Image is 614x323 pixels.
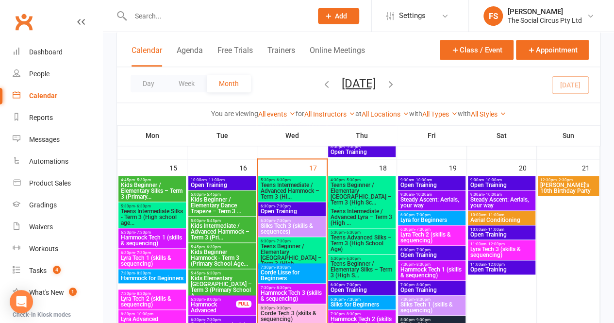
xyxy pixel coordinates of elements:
span: Steady Ascent: Aerials, your way [470,197,533,208]
span: 7:30pm [400,283,464,287]
span: - 11:00am [207,178,225,182]
span: 11:00am [470,262,533,267]
span: - 7:30pm [275,204,291,208]
span: 6:30pm [330,297,394,302]
span: Aerial Conditioning [470,217,533,223]
a: Waivers [13,216,102,238]
span: 7:30pm [260,265,324,270]
span: Corde Lisse for Beginners [260,270,324,281]
button: Class / Event [440,40,514,60]
div: What's New [29,289,64,296]
a: Product Sales [13,172,102,194]
span: - 7:30pm [415,227,431,232]
span: - 8:30pm [135,291,151,296]
th: Thu [327,125,397,146]
span: 7:30pm [260,286,324,290]
a: People [13,63,102,85]
a: Clubworx [12,10,36,34]
span: Silks for Beginners [330,302,394,307]
span: 6:30pm [260,219,324,223]
span: Teens Intermediate / Advanced Hammock – Term 3 (Hi... [260,182,324,200]
span: - 8:30pm [135,271,151,275]
a: Gradings [13,194,102,216]
span: 5:30pm [120,204,184,208]
span: 6:30pm [120,230,184,235]
span: Hammock Tech 1 (skills & sequencing) [400,267,464,278]
span: - 6:30pm [205,245,221,249]
button: [DATE] [342,76,376,90]
span: 6:30pm [400,248,464,252]
a: All Instructors [304,110,355,118]
div: 18 [379,159,397,175]
a: All Types [422,110,458,118]
span: - 5:45pm [205,192,221,197]
span: Open Training [260,208,324,214]
span: Open Training [470,267,533,272]
span: - 10:30am [414,178,432,182]
div: Open Intercom Messenger [10,290,33,313]
span: - 2:30pm [557,178,573,182]
span: - 6:30pm [345,256,361,261]
span: Settings [399,5,426,27]
span: Teens Beginner / Elementary [GEOGRAPHIC_DATA] – Term 3 (High... [260,243,324,267]
span: Kids Intermediate / Advanced Hammock – Term 3 (Pri... [190,223,254,240]
strong: at [355,110,362,118]
span: 5:00pm [190,192,254,197]
span: 7:30pm [120,271,184,275]
span: - 11:00am [486,227,504,232]
span: [PERSON_NAME]'s 10th Birthday Party [540,182,597,194]
span: 6:30pm [400,213,464,217]
strong: with [409,110,422,118]
span: 9:30am [400,192,464,197]
span: - 10:30am [414,192,432,197]
span: 6:30pm [260,204,324,208]
span: 11:00am [470,242,533,246]
span: - 7:30pm [205,318,221,322]
span: Teens Beginner / Elementary [GEOGRAPHIC_DATA] – Term 3 (High Sc... [330,182,394,205]
a: Tasks 4 [13,260,102,282]
span: Kids Elementary [GEOGRAPHIC_DATA] – Term 3 (Primary School A... [190,275,254,299]
span: 6:30pm [190,318,254,322]
span: Open Training [400,182,464,188]
span: Hammock for Beginners [120,275,184,281]
th: Wed [257,125,327,146]
span: 8:30pm [120,312,184,316]
span: - 6:30pm [135,204,151,208]
span: 8:30pm [330,145,394,149]
span: Corde Tech 3 (skills & sequencing) [260,310,324,322]
span: Open Training [470,232,533,238]
button: Month [207,75,251,92]
span: 5:30pm [330,230,394,235]
span: Lyra for Beginners [400,217,464,223]
div: 21 [582,159,599,175]
span: - 7:30pm [415,248,431,252]
span: Open Training [330,287,394,293]
span: 9:00am [470,178,533,182]
span: - 12:00pm [486,262,505,267]
span: - 8:30pm [275,265,291,270]
input: Search... [128,9,306,23]
span: Open Training [400,287,464,293]
span: 5:45pm [190,271,254,275]
span: 4:30pm [330,178,394,182]
span: 10:00am [470,227,533,232]
div: 16 [239,159,257,175]
span: - 9:30pm [345,145,361,149]
span: 6:30pm [190,297,236,302]
span: 8:30pm [400,318,464,322]
span: Teens Intermediate / Advanced Lyra – Term 3 (High ... [330,208,394,226]
span: 10:00am [470,213,533,217]
span: - 10:00am [484,178,502,182]
span: - 7:30pm [275,219,291,223]
span: 6:30pm [330,283,394,287]
button: Add [318,8,359,24]
span: Steady Ascent: Aerials, your way [400,197,464,208]
span: - 9:30pm [415,318,431,322]
span: 10:00am [190,178,254,182]
span: Teens Intermediate Silks - Term 3 (High school age... [120,208,184,226]
span: Open Training [190,182,254,188]
span: Silks Tech 1 (skills & sequencing) [400,302,464,313]
div: Waivers [29,223,53,231]
a: Workouts [13,238,102,260]
span: - 7:30pm [135,251,151,255]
